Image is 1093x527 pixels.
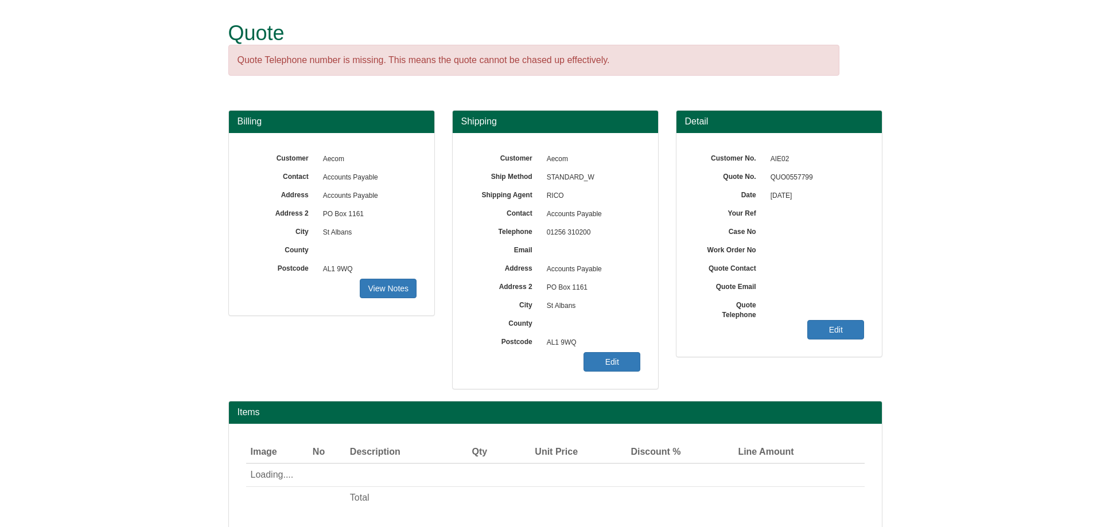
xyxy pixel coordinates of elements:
span: AL1 9WQ [541,334,641,352]
span: 01256 310200 [541,224,641,242]
label: Address [246,187,317,200]
label: Contact [470,205,541,218]
a: Edit [807,320,864,339]
label: Email [470,242,541,255]
span: PO Box 1161 [541,279,641,297]
td: Total [345,487,449,509]
label: Customer [246,150,317,163]
label: Quote Telephone [694,297,765,320]
h1: Quote [228,22,839,45]
label: Case No [694,224,765,237]
label: Postcode [246,260,317,274]
th: Line Amount [686,441,799,464]
th: No [308,441,345,464]
span: QUO0557799 [765,169,865,187]
span: STANDARD_W [541,169,641,187]
label: Quote No. [694,169,765,182]
th: Discount % [582,441,686,464]
span: AL1 9WQ [317,260,417,279]
span: PO Box 1161 [317,205,417,224]
th: Qty [449,441,492,464]
span: St Albans [541,297,641,315]
h3: Detail [685,116,873,127]
label: Customer No. [694,150,765,163]
label: Customer [470,150,541,163]
label: Work Order No [694,242,765,255]
a: Edit [584,352,640,372]
label: Address 2 [470,279,541,292]
span: RICO [541,187,641,205]
span: Aecom [317,150,417,169]
label: Telephone [470,224,541,237]
h3: Shipping [461,116,649,127]
label: Contact [246,169,317,182]
div: Quote Telephone number is missing. This means the quote cannot be chased up effectively. [228,45,839,76]
span: Accounts Payable [317,169,417,187]
span: Aecom [541,150,641,169]
th: Description [345,441,449,464]
label: City [470,297,541,310]
span: AIE02 [765,150,865,169]
label: Ship Method [470,169,541,182]
a: View Notes [360,279,417,298]
span: Accounts Payable [317,187,417,205]
label: Shipping Agent [470,187,541,200]
span: Accounts Payable [541,205,641,224]
label: Quote Contact [694,260,765,274]
td: Loading.... [246,463,799,486]
span: [DATE] [765,187,865,205]
th: Unit Price [492,441,582,464]
th: Image [246,441,308,464]
h3: Billing [238,116,426,127]
label: Your Ref [694,205,765,218]
label: Postcode [470,334,541,347]
label: City [246,224,317,237]
label: County [470,315,541,329]
label: County [246,242,317,255]
h2: Items [238,407,873,417]
span: Accounts Payable [541,260,641,279]
label: Quote Email [694,279,765,292]
label: Address 2 [246,205,317,218]
span: St Albans [317,224,417,242]
label: Date [694,187,765,200]
label: Address [470,260,541,274]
